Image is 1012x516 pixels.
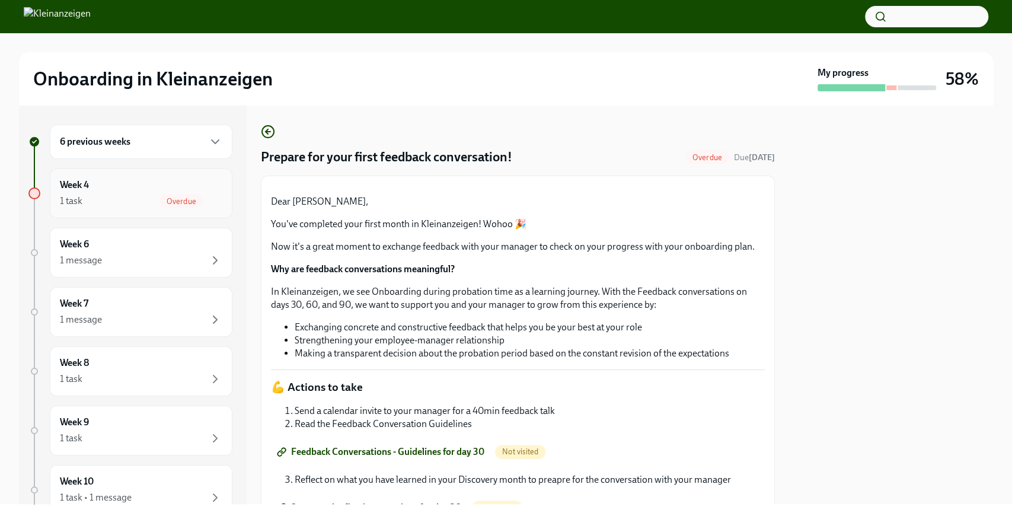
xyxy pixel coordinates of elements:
[60,491,132,504] div: 1 task • 1 message
[749,152,775,163] strong: [DATE]
[60,416,89,429] h6: Week 9
[495,447,545,456] span: Not visited
[159,197,203,206] span: Overdue
[271,195,765,208] p: Dear [PERSON_NAME],
[271,285,765,311] p: In Kleinanzeigen, we see Onboarding during probation time as a learning journey. With the Feedbac...
[271,440,493,464] a: Feedback Conversations - Guidelines for day 30
[60,297,88,310] h6: Week 7
[33,67,273,91] h2: Onboarding in Kleinanzeigen
[60,313,102,326] div: 1 message
[271,380,765,395] p: 💪 Actions to take
[60,179,89,192] h6: Week 4
[946,68,979,90] h3: 58%
[295,347,765,360] li: Making a transparent decision about the probation period based on the constant revision of the ex...
[28,465,232,515] a: Week 101 task • 1 message
[60,135,130,148] h6: 6 previous weeks
[734,152,775,163] span: Due
[734,152,775,163] span: September 28th, 2025 09:00
[295,321,765,334] li: Exchanging concrete and constructive feedback that helps you be your best at your role
[295,404,765,418] li: Send a calendar invite to your manager for a 40min feedback talk
[261,148,512,166] h4: Prepare for your first feedback conversation!
[279,446,484,458] span: Feedback Conversations - Guidelines for day 30
[279,502,461,514] span: Suggested reflection questions for day 30
[685,153,729,162] span: Overdue
[60,475,94,488] h6: Week 10
[295,473,765,486] li: Reflect on what you have learned in your Discovery month to preapre for the conversation with you...
[60,254,102,267] div: 1 message
[50,125,232,159] div: 6 previous weeks
[295,418,765,431] li: Read the Feedback Conversation Guidelines
[271,240,765,253] p: Now it's a great moment to exchange feedback with your manager to check on your progress with you...
[28,168,232,218] a: Week 41 taskOverdue
[60,432,82,445] div: 1 task
[60,195,82,208] div: 1 task
[28,287,232,337] a: Week 71 message
[24,7,91,26] img: Kleinanzeigen
[271,263,455,275] strong: Why are feedback conversations meaningful?
[472,503,522,512] span: Not visited
[60,356,89,370] h6: Week 8
[271,218,765,231] p: You've completed your first month in Kleinanzeigen! Wohoo 🎉
[28,228,232,278] a: Week 61 message
[28,346,232,396] a: Week 81 task
[295,334,765,347] li: Strengthening your employee-manager relationship
[28,406,232,456] a: Week 91 task
[818,66,869,79] strong: My progress
[60,238,89,251] h6: Week 6
[60,372,82,386] div: 1 task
